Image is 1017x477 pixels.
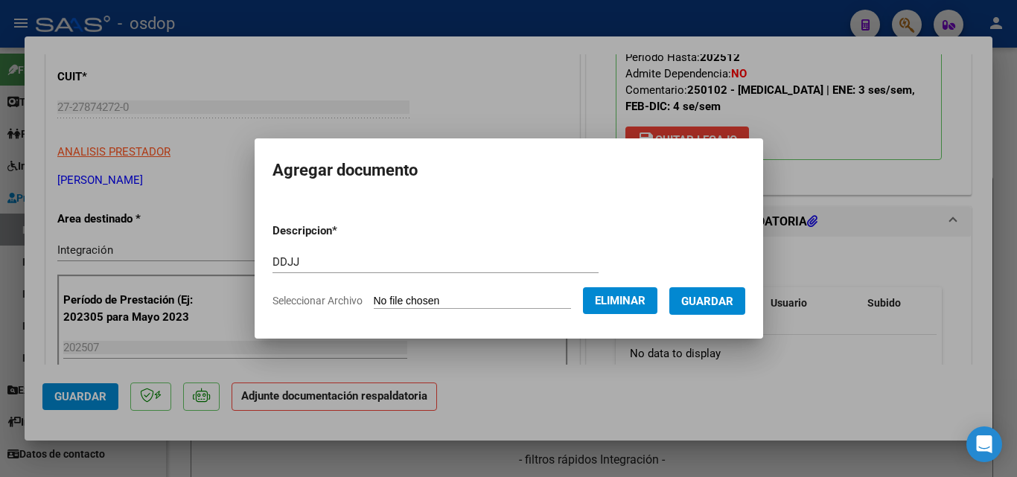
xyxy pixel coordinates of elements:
[272,295,363,307] span: Seleccionar Archivo
[272,223,415,240] p: Descripcion
[681,295,733,308] span: Guardar
[595,294,645,307] span: Eliminar
[669,287,745,315] button: Guardar
[966,426,1002,462] div: Open Intercom Messenger
[272,156,745,185] h2: Agregar documento
[583,287,657,314] button: Eliminar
